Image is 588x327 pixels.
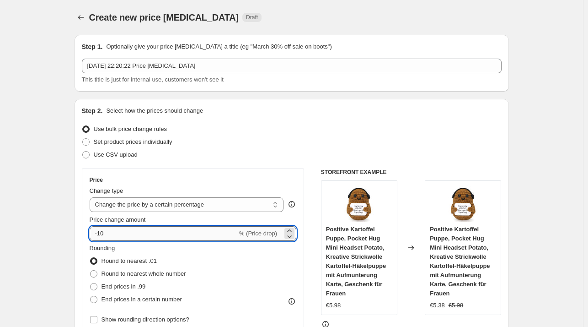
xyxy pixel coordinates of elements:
img: 719ZAt_4IGL_80x.jpg [445,185,481,222]
button: Price change jobs [75,11,87,24]
div: help [287,200,296,209]
span: Change type [90,187,123,194]
input: 30% off holiday sale [82,59,502,73]
p: Select how the prices should change [106,106,203,115]
strike: €5.98 [449,301,464,310]
span: End prices in .99 [102,283,146,290]
h6: STOREFRONT EXAMPLE [321,169,502,176]
span: Create new price [MEDICAL_DATA] [89,12,239,22]
div: €5.98 [326,301,341,310]
div: €5.38 [430,301,445,310]
h2: Step 1. [82,42,103,51]
span: Positive Kartoffel Puppe, Pocket Hug Mini Headset Potato, Kreative Strickwolle Kartoffel-Häkelpup... [430,226,490,297]
p: Optionally give your price [MEDICAL_DATA] a title (eg "March 30% off sale on boots") [106,42,331,51]
span: Round to nearest whole number [102,270,186,277]
span: Round to nearest .01 [102,257,157,264]
h3: Price [90,176,103,184]
span: Show rounding direction options? [102,316,189,323]
span: Positive Kartoffel Puppe, Pocket Hug Mini Headset Potato, Kreative Strickwolle Kartoffel-Häkelpup... [326,226,386,297]
span: Price change amount [90,216,146,223]
span: Use bulk price change rules [94,125,167,132]
h2: Step 2. [82,106,103,115]
span: End prices in a certain number [102,296,182,303]
span: Rounding [90,245,115,251]
span: Use CSV upload [94,151,138,158]
input: -15 [90,226,237,241]
span: This title is just for internal use, customers won't see it [82,76,224,83]
img: 719ZAt_4IGL_80x.jpg [341,185,377,222]
span: Set product prices individually [94,138,172,145]
span: Draft [246,14,258,21]
span: % (Price drop) [239,230,277,237]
